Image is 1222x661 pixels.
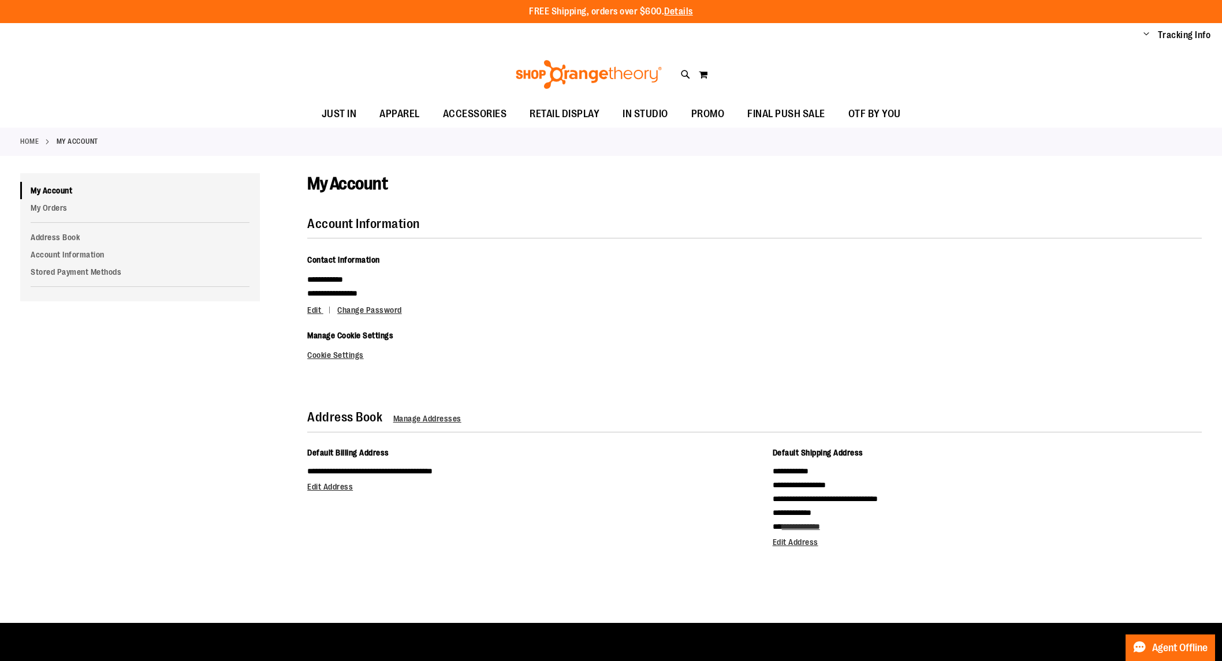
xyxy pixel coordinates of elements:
a: RETAIL DISPLAY [518,101,611,128]
a: My Account [20,182,260,199]
span: OTF BY YOU [848,101,901,127]
a: My Orders [20,199,260,216]
a: PROMO [680,101,736,128]
span: FINAL PUSH SALE [747,101,825,127]
a: ACCESSORIES [431,101,519,128]
a: Edit [307,305,336,315]
a: Change Password [337,305,402,315]
a: Tracking Info [1158,29,1211,42]
a: Details [664,6,693,17]
button: Agent Offline [1126,634,1215,661]
span: PROMO [691,101,725,127]
a: Manage Addresses [393,414,461,423]
a: Cookie Settings [307,350,364,360]
span: Agent Offline [1152,643,1208,653]
strong: Address Book [307,410,382,424]
a: OTF BY YOU [837,101,912,128]
span: RETAIL DISPLAY [530,101,599,127]
a: Address Book [20,229,260,246]
strong: Account Information [307,216,420,231]
a: Stored Payment Methods [20,263,260,281]
a: Account Information [20,246,260,263]
a: APPAREL [368,101,431,128]
strong: My Account [57,136,98,147]
a: FINAL PUSH SALE [736,101,837,128]
span: ACCESSORIES [443,101,507,127]
span: Edit [307,305,321,315]
span: IN STUDIO [623,101,668,127]
span: Default Shipping Address [773,448,863,457]
a: Edit Address [773,537,818,547]
a: JUST IN [310,101,368,128]
a: Edit Address [307,482,353,491]
span: Manage Cookie Settings [307,331,393,340]
img: Shop Orangetheory [514,60,664,89]
button: Account menu [1143,29,1149,41]
span: JUST IN [322,101,357,127]
span: Contact Information [307,255,380,264]
p: FREE Shipping, orders over $600. [529,5,693,18]
a: IN STUDIO [611,101,680,128]
a: Home [20,136,39,147]
span: APPAREL [379,101,420,127]
span: My Account [307,174,388,193]
span: Default Billing Address [307,448,389,457]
